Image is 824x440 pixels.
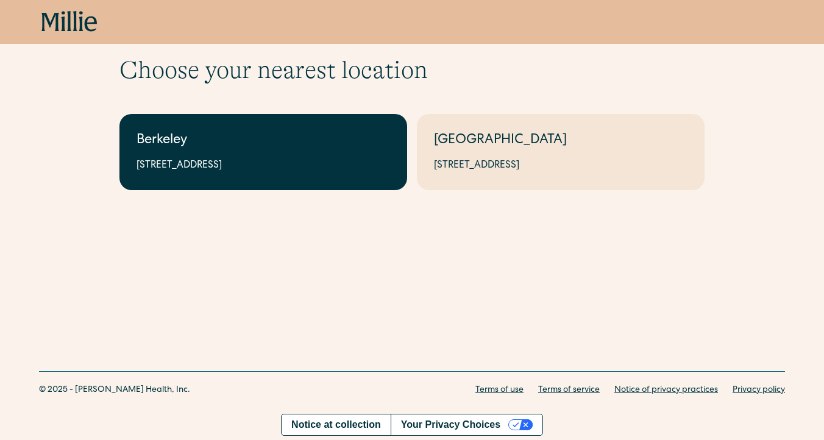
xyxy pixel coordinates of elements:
[137,158,390,173] div: [STREET_ADDRESS]
[391,414,542,435] button: Your Privacy Choices
[39,384,190,397] div: © 2025 - [PERSON_NAME] Health, Inc.
[137,131,390,151] div: Berkeley
[41,11,98,33] a: home
[733,384,785,397] a: Privacy policy
[614,384,718,397] a: Notice of privacy practices
[119,114,407,190] a: Berkeley[STREET_ADDRESS]
[434,158,687,173] div: [STREET_ADDRESS]
[538,384,600,397] a: Terms of service
[417,114,705,190] a: [GEOGRAPHIC_DATA][STREET_ADDRESS]
[119,55,705,85] h1: Choose your nearest location
[282,414,391,435] a: Notice at collection
[475,384,524,397] a: Terms of use
[434,131,687,151] div: [GEOGRAPHIC_DATA]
